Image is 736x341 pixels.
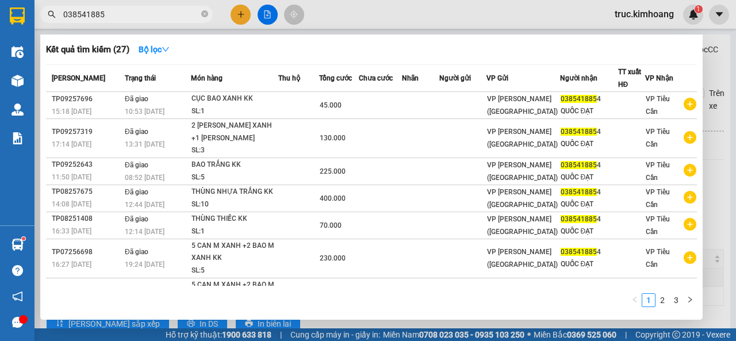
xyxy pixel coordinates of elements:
[12,317,23,328] span: message
[655,293,669,307] li: 2
[683,293,697,307] li: Next Page
[30,75,83,86] span: NHẬN BXMT
[125,260,164,269] span: 19:24 [DATE]
[52,260,91,269] span: 16:27 [DATE]
[125,161,148,169] span: Đã giao
[642,293,655,307] li: 1
[191,171,278,184] div: SL: 5
[191,93,278,105] div: CỤC BAO XANH KK
[11,239,24,251] img: warehouse-icon
[5,22,107,44] span: VP [PERSON_NAME] ([GEOGRAPHIC_DATA]) -
[139,45,170,54] strong: Bộ lọc
[684,164,696,177] span: plus-circle
[32,49,75,60] span: VP Cầu Kè
[561,258,618,270] div: QUỐC ĐẠT
[320,221,342,229] span: 70.000
[561,188,597,196] span: 038541885
[320,254,346,262] span: 230.000
[487,95,558,116] span: VP [PERSON_NAME] ([GEOGRAPHIC_DATA])
[684,218,696,231] span: plus-circle
[125,108,164,116] span: 10:53 [DATE]
[486,74,508,82] span: VP Gửi
[191,279,278,304] div: 5 CAN M XANH +2 BAO M XANH KK
[5,62,102,73] span: 0337789483 -
[63,8,199,21] input: Tìm tên, số ĐT hoặc mã đơn
[52,140,91,148] span: 17:14 [DATE]
[684,251,696,264] span: plus-circle
[201,9,208,20] span: close-circle
[46,44,129,56] h3: Kết quả tìm kiếm ( 27 )
[687,296,693,303] span: right
[561,171,618,183] div: QUỐC ĐẠT
[52,159,121,171] div: TP09252643
[402,74,419,82] span: Nhãn
[52,74,105,82] span: [PERSON_NAME]
[125,201,164,209] span: 12:44 [DATE]
[52,186,121,198] div: TP08257675
[191,240,278,265] div: 5 CAN M XANH +2 BAO M XANH KK
[646,248,670,269] span: VP Tiểu Cần
[319,74,352,82] span: Tổng cước
[125,74,156,82] span: Trạng thái
[125,128,148,136] span: Đã giao
[487,128,558,148] span: VP [PERSON_NAME] ([GEOGRAPHIC_DATA])
[5,22,168,44] p: GỬI:
[22,237,25,240] sup: 1
[561,215,597,223] span: 038541885
[12,265,23,276] span: question-circle
[561,126,618,138] div: 4
[487,161,558,182] span: VP [PERSON_NAME] ([GEOGRAPHIC_DATA])
[561,93,618,105] div: 4
[52,108,91,116] span: 15:18 [DATE]
[561,225,618,237] div: QUỐC ĐẠT
[162,45,170,53] span: down
[561,138,618,150] div: QUỐC ĐẠT
[125,228,164,236] span: 12:14 [DATE]
[684,191,696,204] span: plus-circle
[11,132,24,144] img: solution-icon
[191,198,278,211] div: SL: 10
[646,128,670,148] span: VP Tiểu Cần
[52,173,91,181] span: 11:50 [DATE]
[191,213,278,225] div: THÙNG THIẾC KK
[561,128,597,136] span: 038541885
[191,186,278,198] div: THÙNG NHỰA TRẮNG KK
[191,74,223,82] span: Món hàng
[320,194,346,202] span: 400.000
[487,215,558,236] span: VP [PERSON_NAME] ([GEOGRAPHIC_DATA])
[487,188,558,209] span: VP [PERSON_NAME] ([GEOGRAPHIC_DATA])
[129,40,179,59] button: Bộ lọcdown
[5,49,168,60] p: NHẬN:
[52,213,121,225] div: TP08251408
[5,75,83,86] span: GIAO:
[646,188,670,209] span: VP Tiểu Cần
[52,246,121,258] div: TP07256698
[52,200,91,208] span: 14:08 [DATE]
[48,10,56,18] span: search
[320,101,342,109] span: 45.000
[628,293,642,307] button: left
[11,75,24,87] img: warehouse-icon
[278,74,300,82] span: Thu hộ
[125,174,164,182] span: 08:52 [DATE]
[684,98,696,110] span: plus-circle
[320,134,346,142] span: 130.000
[191,265,278,277] div: SL: 5
[52,93,121,105] div: TP09257696
[646,215,670,236] span: VP Tiểu Cần
[11,46,24,58] img: warehouse-icon
[561,161,597,169] span: 038541885
[125,215,148,223] span: Đã giao
[684,131,696,144] span: plus-circle
[62,62,102,73] span: BÍCH VÂN
[561,213,618,225] div: 4
[560,74,597,82] span: Người nhận
[439,74,471,82] span: Người gửi
[656,294,669,306] a: 2
[125,140,164,148] span: 13:31 [DATE]
[52,227,91,235] span: 16:33 [DATE]
[39,6,133,17] strong: BIÊN NHẬN GỬI HÀNG
[52,126,121,138] div: TP09257319
[12,291,23,302] span: notification
[645,74,673,82] span: VP Nhận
